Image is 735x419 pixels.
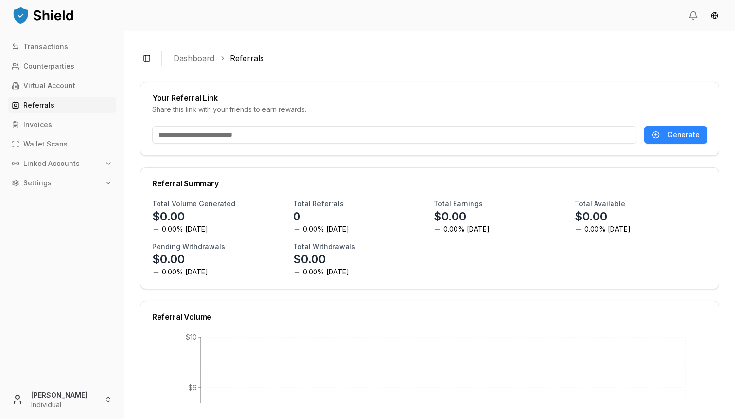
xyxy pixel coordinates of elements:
[12,5,75,25] img: ShieldPay Logo
[575,209,607,224] p: $0.00
[8,97,116,113] a: Referrals
[293,199,344,209] h3: Total Referrals
[8,78,116,93] a: Virtual Account
[152,105,707,114] div: Share this link with your friends to earn rewards.
[293,242,355,252] h3: Total Withdrawals
[644,126,707,144] button: Generate
[152,94,707,102] div: Your Referral Link
[8,58,116,74] a: Counterparties
[23,43,68,50] p: Transactions
[188,383,197,392] tspan: $6
[303,267,349,277] span: 0.00% [DATE]
[152,199,235,209] h3: Total Volume Generated
[174,53,712,64] nav: breadcrumb
[8,156,116,171] button: Linked Accounts
[162,224,208,234] span: 0.00% [DATE]
[23,121,52,128] p: Invoices
[23,82,75,89] p: Virtual Account
[584,224,630,234] span: 0.00% [DATE]
[8,39,116,55] a: Transactions
[667,130,700,140] span: Generate
[23,180,52,186] p: Settings
[152,313,707,321] div: Referral Volume
[23,63,74,70] p: Counterparties
[23,141,68,147] p: Wallet Scans
[23,160,80,167] p: Linked Accounts
[575,199,625,209] h3: Total Available
[434,209,466,224] p: $0.00
[152,242,225,252] h3: Pending Withdrawals
[162,267,208,277] span: 0.00% [DATE]
[186,333,197,341] tspan: $10
[4,384,120,415] button: [PERSON_NAME]Individual
[8,117,116,132] a: Invoices
[152,180,707,187] div: Referral Summary
[443,224,490,234] span: 0.00% [DATE]
[174,53,214,64] a: Dashboard
[8,175,116,191] button: Settings
[31,390,97,400] p: [PERSON_NAME]
[31,400,97,410] p: Individual
[303,224,349,234] span: 0.00% [DATE]
[230,53,264,64] a: Referrals
[434,199,483,209] h3: Total Earnings
[293,209,300,224] p: 0
[152,252,185,267] p: $0.00
[152,209,185,224] p: $0.00
[293,252,326,267] p: $0.00
[23,102,54,109] p: Referrals
[8,136,116,152] a: Wallet Scans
